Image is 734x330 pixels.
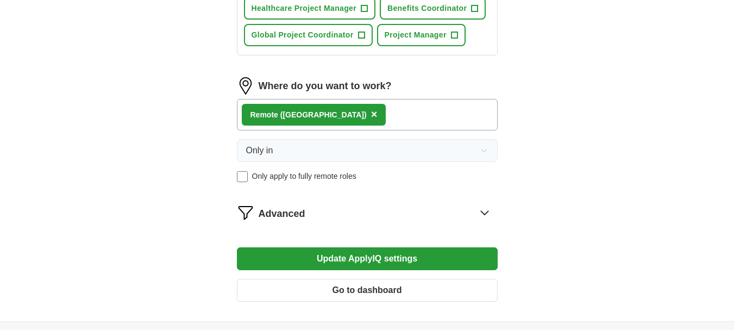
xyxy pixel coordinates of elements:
[237,171,248,182] input: Only apply to fully remote roles
[237,247,498,270] button: Update ApplyIQ settings
[377,24,466,46] button: Project Manager
[237,279,498,302] button: Go to dashboard
[385,29,447,41] span: Project Manager
[259,207,305,221] span: Advanced
[252,171,356,182] span: Only apply to fully remote roles
[371,108,378,120] span: ×
[387,3,467,14] span: Benefits Coordinator
[259,79,392,94] label: Where do you want to work?
[371,107,378,123] button: ×
[237,77,254,95] img: location.png
[244,24,373,46] button: Global Project Coordinator
[252,3,357,14] span: Healthcare Project Manager
[246,144,273,157] span: Only in
[237,139,498,162] button: Only in
[252,29,354,41] span: Global Project Coordinator
[250,109,367,121] div: Remote ([GEOGRAPHIC_DATA])
[237,204,254,221] img: filter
